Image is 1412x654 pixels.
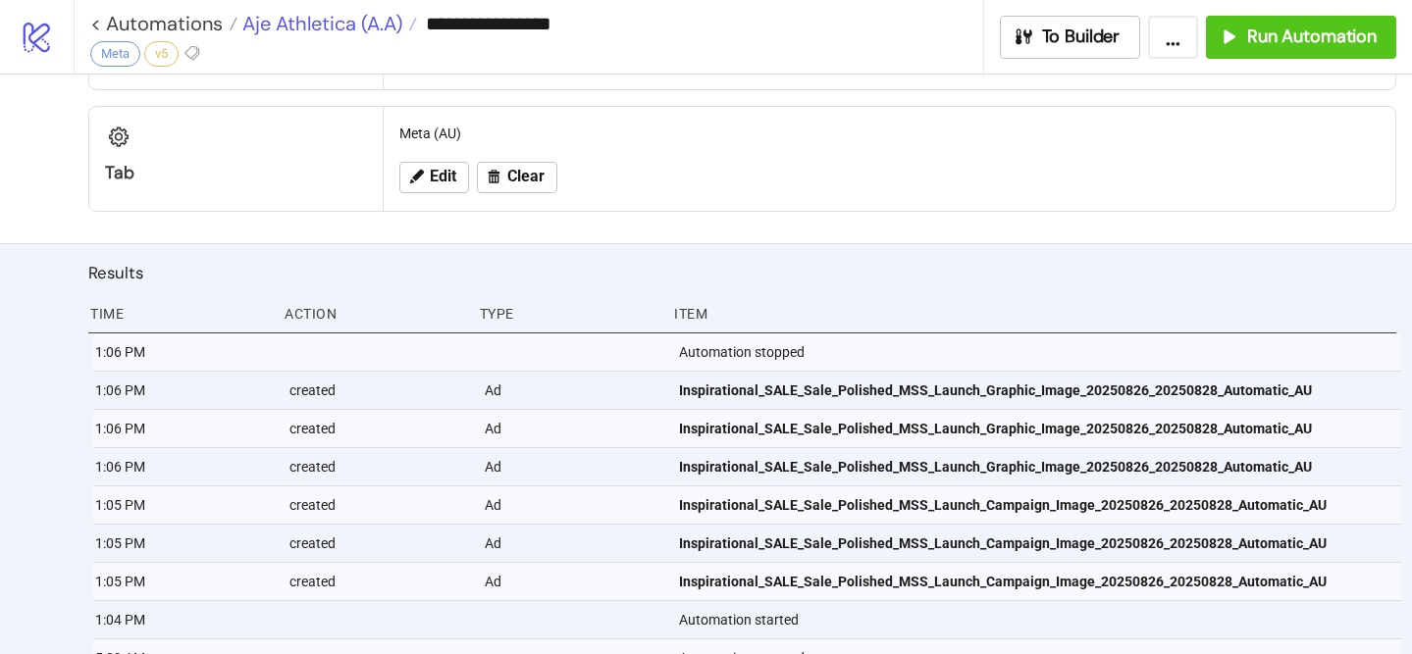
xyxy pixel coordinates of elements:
div: 1:06 PM [93,448,274,485]
div: 1:06 PM [93,372,274,409]
span: Edit [430,168,456,185]
div: v5 [144,41,179,67]
div: Ad [483,410,663,447]
div: 1:04 PM [93,601,274,638]
a: Inspirational_SALE_Sale_Polished_MSS_Launch_Campaign_Image_20250826_20250828_Automatic_AU [679,486,1387,524]
div: Automation started [677,601,1401,638]
button: Run Automation [1206,16,1396,59]
a: Inspirational_SALE_Sale_Polished_MSS_Launch_Graphic_Image_20250826_20250828_Automatic_AU [679,448,1387,485]
div: Meta [90,41,140,67]
div: 1:05 PM [93,563,274,600]
div: Time [88,295,269,332]
div: Ad [483,563,663,600]
span: Inspirational_SALE_Sale_Polished_MSS_Launch_Campaign_Image_20250826_20250828_Automatic_AU [679,532,1327,554]
a: Inspirational_SALE_Sale_Polished_MSS_Launch_Graphic_Image_20250826_20250828_Automatic_AU [679,410,1387,447]
div: Tab [105,162,367,184]
span: Clear [507,168,545,185]
div: Ad [483,486,663,524]
div: Type [478,295,658,332]
span: Aje Athletica (A.A) [237,11,402,36]
button: Edit [399,162,469,193]
div: created [288,410,468,447]
span: Inspirational_SALE_Sale_Polished_MSS_Launch_Campaign_Image_20250826_20250828_Automatic_AU [679,494,1327,516]
button: Clear [477,162,557,193]
h2: Results [88,260,1396,285]
span: To Builder [1042,25,1121,48]
span: Inspirational_SALE_Sale_Polished_MSS_Launch_Graphic_Image_20250826_20250828_Automatic_AU [679,379,1312,401]
div: created [288,448,468,485]
div: 1:06 PM [93,410,274,447]
div: Action [283,295,463,332]
a: Aje Athletica (A.A) [237,14,417,33]
div: Meta (AU) [392,115,1387,152]
div: Ad [483,372,663,409]
div: created [288,525,468,562]
div: Ad [483,448,663,485]
button: To Builder [1000,16,1141,59]
a: Inspirational_SALE_Sale_Polished_MSS_Launch_Campaign_Image_20250826_20250828_Automatic_AU [679,563,1387,600]
div: Item [672,295,1396,332]
div: 1:06 PM [93,333,274,371]
span: Run Automation [1247,25,1377,48]
span: Inspirational_SALE_Sale_Polished_MSS_Launch_Graphic_Image_20250826_20250828_Automatic_AU [679,456,1312,478]
span: Inspirational_SALE_Sale_Polished_MSS_Launch_Campaign_Image_20250826_20250828_Automatic_AU [679,571,1327,592]
div: created [288,486,468,524]
div: Ad [483,525,663,562]
div: Automation stopped [677,333,1401,371]
span: Inspirational_SALE_Sale_Polished_MSS_Launch_Graphic_Image_20250826_20250828_Automatic_AU [679,418,1312,439]
a: Inspirational_SALE_Sale_Polished_MSS_Launch_Campaign_Image_20250826_20250828_Automatic_AU [679,525,1387,562]
div: created [288,563,468,600]
a: < Automations [90,14,237,33]
div: 1:05 PM [93,525,274,562]
a: Inspirational_SALE_Sale_Polished_MSS_Launch_Graphic_Image_20250826_20250828_Automatic_AU [679,372,1387,409]
div: created [288,372,468,409]
div: 1:05 PM [93,486,274,524]
button: ... [1148,16,1198,59]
